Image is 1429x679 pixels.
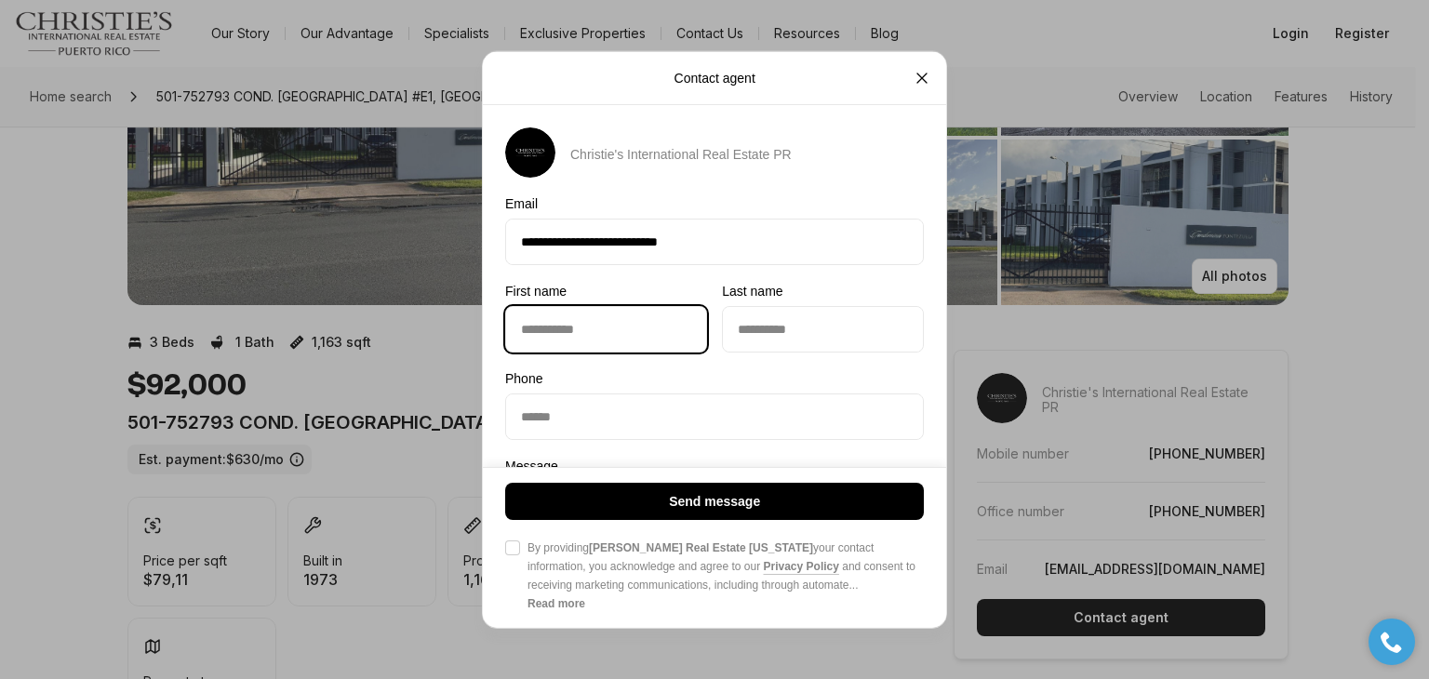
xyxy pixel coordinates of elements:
[505,196,924,211] label: Email
[589,540,813,553] b: [PERSON_NAME] Real Estate [US_STATE]
[903,60,941,97] button: Close
[505,284,707,299] label: First name
[506,220,923,264] input: Email
[570,147,792,162] p: Christie's International Real Estate PR
[669,493,760,508] p: Send message
[764,559,839,572] a: Privacy Policy
[506,307,706,352] input: First name
[506,394,923,439] input: Phone
[528,596,585,609] b: Read more
[722,284,924,299] label: Last name
[505,482,924,519] button: Send message
[505,459,924,473] label: Message
[528,538,924,593] span: By providing your contact information, you acknowledge and agree to our and consent to receiving ...
[723,307,923,352] input: Last name
[674,71,755,86] p: Contact agent
[505,371,924,386] label: Phone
